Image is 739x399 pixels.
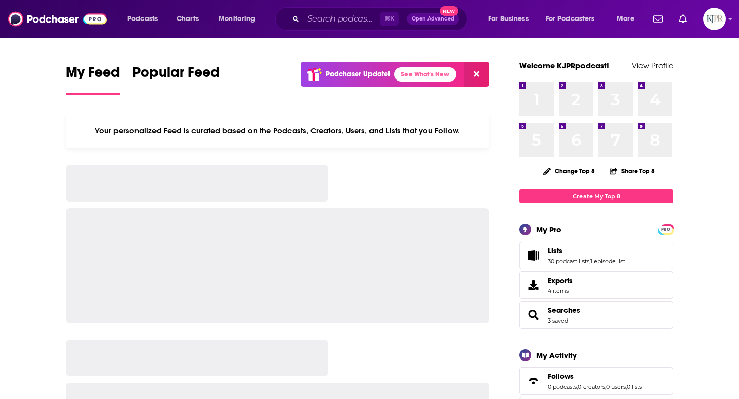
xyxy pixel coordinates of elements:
[546,12,595,26] span: For Podcasters
[626,383,627,390] span: ,
[326,70,390,78] p: Podchaser Update!
[407,13,459,25] button: Open AdvancedNew
[537,165,601,177] button: Change Top 8
[66,113,489,148] div: Your personalized Feed is curated based on the Podcasts, Creators, Users, and Lists that you Follow.
[539,11,610,27] button: open menu
[606,383,626,390] a: 0 users
[219,12,255,26] span: Monitoring
[440,6,458,16] span: New
[617,12,634,26] span: More
[548,287,573,294] span: 4 items
[548,246,625,255] a: Lists
[548,257,589,265] a: 30 podcast lists
[66,64,120,87] span: My Feed
[127,12,158,26] span: Podcasts
[285,7,477,31] div: Search podcasts, credits, & more...
[481,11,541,27] button: open menu
[120,11,171,27] button: open menu
[536,225,561,234] div: My Pro
[488,12,529,26] span: For Business
[605,383,606,390] span: ,
[548,246,562,255] span: Lists
[659,225,672,233] a: PRO
[703,8,726,30] button: Show profile menu
[632,61,673,70] a: View Profile
[578,383,605,390] a: 0 creators
[548,317,568,324] a: 3 saved
[519,301,673,329] span: Searches
[523,278,543,292] span: Exports
[659,226,672,233] span: PRO
[519,242,673,269] span: Lists
[590,257,625,265] a: 1 episode list
[675,10,691,28] a: Show notifications dropdown
[523,308,543,322] a: Searches
[303,11,380,27] input: Search podcasts, credits, & more...
[177,12,199,26] span: Charts
[649,10,667,28] a: Show notifications dropdown
[548,276,573,285] span: Exports
[523,248,543,263] a: Lists
[519,367,673,395] span: Follows
[519,61,609,70] a: Welcome KJPRpodcast!
[609,161,655,181] button: Share Top 8
[519,189,673,203] a: Create My Top 8
[548,372,642,381] a: Follows
[548,383,577,390] a: 0 podcasts
[548,372,574,381] span: Follows
[170,11,205,27] a: Charts
[519,271,673,299] a: Exports
[536,350,577,360] div: My Activity
[132,64,220,95] a: Popular Feed
[380,12,399,26] span: ⌘ K
[577,383,578,390] span: ,
[412,16,454,22] span: Open Advanced
[66,64,120,95] a: My Feed
[8,9,107,29] img: Podchaser - Follow, Share and Rate Podcasts
[627,383,642,390] a: 0 lists
[548,306,580,315] a: Searches
[394,67,456,82] a: See What's New
[610,11,647,27] button: open menu
[211,11,268,27] button: open menu
[589,257,590,265] span: ,
[703,8,726,30] img: User Profile
[523,374,543,388] a: Follows
[703,8,726,30] span: Logged in as KJPRpodcast
[132,64,220,87] span: Popular Feed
